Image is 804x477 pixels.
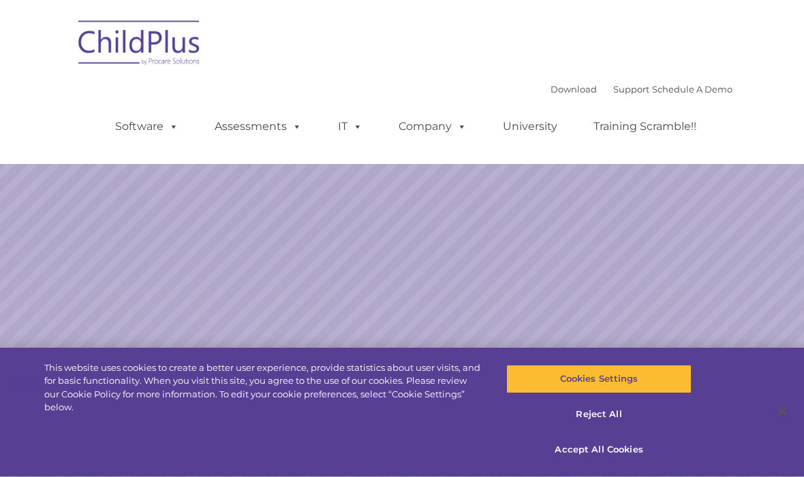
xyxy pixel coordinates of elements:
a: Training Scramble!! [580,113,710,140]
a: Assessments [201,113,315,140]
a: Schedule A Demo [652,84,732,95]
button: Accept All Cookies [506,435,691,463]
font: | [551,84,732,95]
a: Company [385,113,480,140]
img: ChildPlus by Procare Solutions [72,11,208,79]
a: Download [551,84,597,95]
button: Close [767,396,797,426]
a: Support [613,84,649,95]
div: This website uses cookies to create a better user experience, provide statistics about user visit... [44,361,482,414]
a: Software [102,113,192,140]
a: IT [324,113,376,140]
button: Cookies Settings [506,365,691,393]
button: Reject All [506,400,691,429]
a: University [489,113,571,140]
